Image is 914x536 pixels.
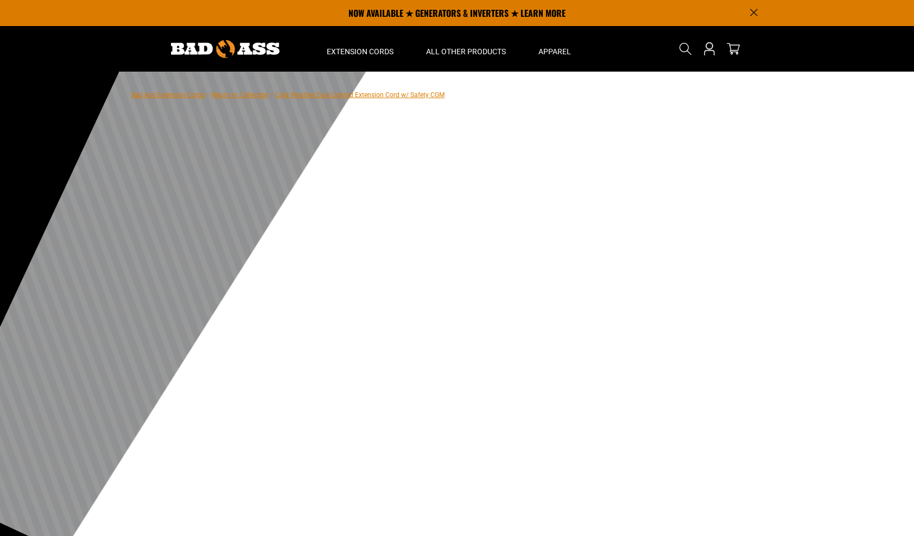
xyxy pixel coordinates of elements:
[538,47,571,56] span: Apparel
[522,26,587,72] summary: Apparel
[171,40,280,58] img: Bad Ass Extension Cords
[271,91,273,99] span: ›
[207,91,209,99] span: ›
[211,91,269,99] a: Return to Collection
[426,47,506,56] span: All Other Products
[131,91,205,99] a: Bad Ass Extension Cords
[131,88,445,101] nav: breadcrumbs
[310,26,410,72] summary: Extension Cords
[275,91,445,99] span: Cold Weather Dual Lighted Extension Cord w/ Safety CGM
[327,47,393,56] span: Extension Cords
[410,26,522,72] summary: All Other Products
[677,40,694,58] summary: Search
